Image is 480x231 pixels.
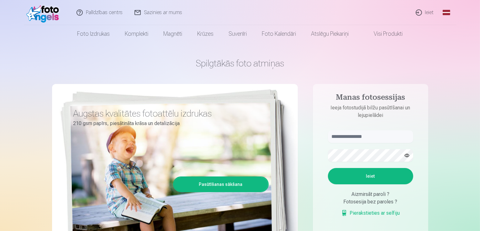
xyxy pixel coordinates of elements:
div: Fotosesija bez paroles ? [328,198,413,206]
img: /fa1 [26,3,62,23]
a: Foto izdrukas [70,25,118,43]
a: Komplekti [118,25,156,43]
a: Visi produkti [356,25,410,43]
a: Suvenīri [221,25,255,43]
h1: Spilgtākās foto atmiņas [52,58,428,69]
h3: Augstas kvalitātes fotoattēlu izdrukas [73,108,264,119]
a: Krūzes [190,25,221,43]
a: Magnēti [156,25,190,43]
div: Aizmirsāt paroli ? [328,191,413,198]
h4: Manas fotosessijas [322,93,419,104]
a: Pasūtīšanas sākšana [174,177,268,191]
p: Ieeja fotostudijā bilžu pasūtīšanai un lejupielādei [322,104,419,119]
a: Foto kalendāri [255,25,304,43]
a: Pierakstieties ar selfiju [341,209,400,217]
button: Ieiet [328,168,413,184]
a: Atslēgu piekariņi [304,25,356,43]
p: 210 gsm papīrs, piesātināta krāsa un detalizācija [73,119,264,128]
